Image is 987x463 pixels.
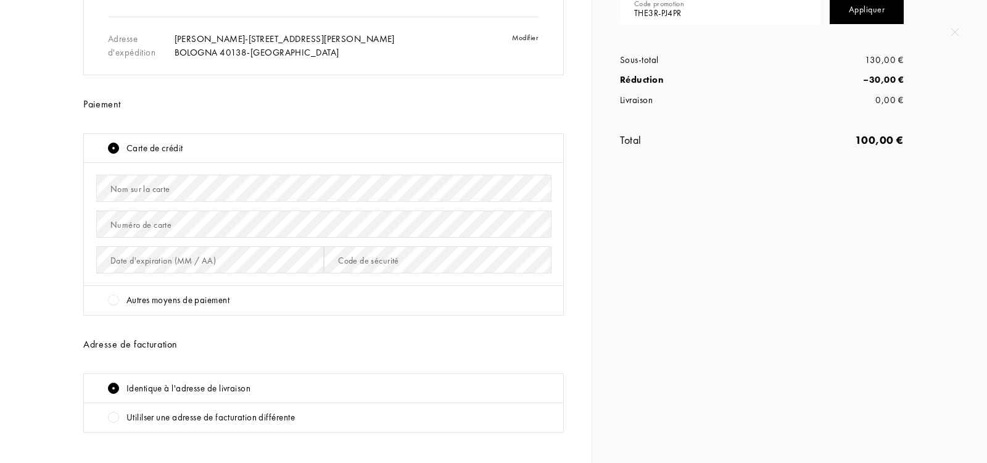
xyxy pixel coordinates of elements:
[338,254,399,267] div: Code de sécurité
[110,183,170,196] div: Nom sur la carte
[762,53,904,67] div: 130,00 €
[126,293,229,307] div: Autres moyens de paiement
[484,25,551,67] div: Modifier
[762,131,904,148] div: 100,00 €
[479,9,550,48] div: Modifier
[83,337,564,352] div: Adresse de facturation
[620,53,762,67] div: Sous-total
[620,93,762,107] div: Livraison
[83,97,564,112] div: Paiement
[108,25,175,67] div: Adresse d'expédition
[126,411,295,425] div: Utililser une adresse de facturation différente
[110,219,171,231] div: Numéro de carte
[762,73,904,87] div: – 30,00 €
[126,141,183,156] div: Carte de crédit
[620,131,762,148] div: Total
[175,32,485,60] div: [PERSON_NAME] - [STREET_ADDRESS][PERSON_NAME] BOLOGNA 40138 - [GEOGRAPHIC_DATA]
[110,254,216,267] div: Date d'expiration (MM / AA)
[762,93,904,107] div: 0,00 €
[951,28,959,36] img: quit_onboard.svg
[620,73,762,87] div: Réduction
[126,382,250,396] div: Identique à l'adresse de livraison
